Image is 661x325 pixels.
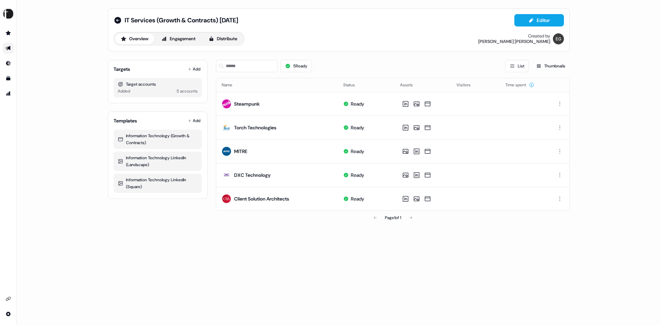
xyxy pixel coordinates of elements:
[505,79,534,91] button: Time spent
[351,172,364,178] div: Ready
[505,60,529,72] button: List
[177,88,198,95] div: 5 accounts
[3,73,14,84] a: Go to templates
[114,66,130,73] div: Targets
[351,124,364,131] div: Ready
[187,116,202,126] button: Add
[234,195,289,202] div: Client Solution Architects
[395,78,451,92] th: Assets
[3,28,14,39] a: Go to prospects
[234,148,248,155] div: MITRE
[222,79,241,91] button: Name
[553,33,564,44] img: Erica
[203,33,243,44] button: Distribute
[234,172,271,178] div: DXC Technology
[156,33,201,44] button: Engagement
[514,14,564,26] button: Editor
[478,39,550,44] div: [PERSON_NAME] [PERSON_NAME]
[343,79,363,91] button: Status
[3,58,14,69] a: Go to Inbound
[3,88,14,99] a: Go to attribution
[3,43,14,54] a: Go to outbound experience
[385,214,401,221] div: Page 1 of 1
[187,64,202,74] button: Add
[115,33,154,44] button: Overview
[351,148,364,155] div: Ready
[528,33,550,39] div: Created by
[234,100,260,107] div: Steampunk
[351,100,364,107] div: Ready
[514,18,564,25] a: Editor
[3,308,14,319] a: Go to integrations
[281,60,312,72] button: 5Ready
[118,154,198,168] div: Information Technology LinkedIn (Landscape)
[118,176,198,190] div: Information Technology LinkedIn (Square)
[351,195,364,202] div: Ready
[457,79,479,91] button: Visitors
[118,81,198,88] div: Target accounts
[118,88,130,95] div: Added
[114,117,137,124] div: Templates
[118,132,198,146] div: Information Technology (Growth & Contracts)
[125,16,238,24] span: IT Services (Growth & Contracts) [DATE]
[532,60,570,72] button: Thumbnails
[3,293,14,304] a: Go to integrations
[234,124,276,131] div: Torch Technologies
